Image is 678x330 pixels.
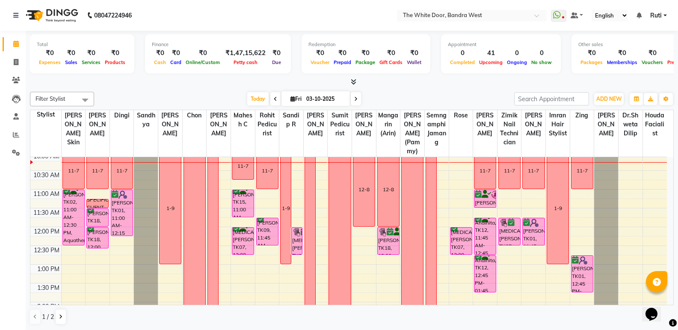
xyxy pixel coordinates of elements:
input: 2025-10-03 [304,93,346,105]
span: Prepaid [332,59,353,65]
div: ₹0 [578,48,605,58]
div: [PERSON_NAME], TK18, 11:30 AM-12:00 PM, Waxing Full Arms [87,209,108,226]
div: 1-9 [166,204,175,212]
div: ₹0 [353,48,377,58]
div: ₹0 [63,48,80,58]
div: SPECIFIC CLIENT [87,196,109,211]
div: Stylist [30,110,61,119]
span: Imran Hair stylist [546,110,570,139]
span: Zimik Nail technician [497,110,521,148]
span: Upcoming [477,59,505,65]
img: logo [22,3,80,27]
span: [PERSON_NAME] [521,110,545,139]
span: Zing [570,110,594,121]
div: 2:00 PM [36,302,61,311]
span: Completed [448,59,477,65]
span: [PERSON_NAME] [594,110,618,139]
div: 12-8 [383,186,394,193]
span: [PERSON_NAME] [304,110,328,139]
div: 41 [477,48,505,58]
span: Online/Custom [184,59,222,65]
div: Total [37,41,127,48]
span: Card [168,59,184,65]
button: ADD NEW [594,93,624,105]
span: Chon [183,110,207,121]
div: Redemption [308,41,423,48]
span: Voucher [308,59,332,65]
div: ₹1,47,15,622 [222,48,269,58]
div: 11-7 [577,167,588,175]
span: Cash [152,59,168,65]
span: Package [353,59,377,65]
div: ₹0 [80,48,103,58]
div: ₹0 [184,48,222,58]
span: Dingi [110,110,134,121]
span: Mahesh C [231,110,255,130]
span: 1 / 2 [42,312,54,321]
div: 11-7 [237,162,249,170]
div: ₹0 [103,48,127,58]
span: Memberships [605,59,640,65]
div: [PERSON_NAME], TK01, 12:45 PM-01:45 PM, Bond Strengthening women [571,256,593,292]
span: [PERSON_NAME] [207,110,231,139]
div: 0 [529,48,554,58]
div: 0 [505,48,529,58]
span: Expenses [37,59,63,65]
iframe: chat widget [642,296,669,321]
span: Fri [288,96,304,102]
div: Anaihita, TK12, 12:45 PM-01:45 PM, Add-on Gel polish [474,256,496,292]
div: 0 [448,48,477,58]
span: No show [529,59,554,65]
div: 11-7 [68,167,79,175]
span: Due [270,59,283,65]
div: 11:00 AM [32,190,61,199]
div: ₹0 [168,48,184,58]
span: Rose [449,110,473,121]
div: [MEDICAL_DATA][PERSON_NAME], TK07, 12:00 PM-12:45 PM, TWD Classic Pedicure [232,228,254,254]
div: [PERSON_NAME], TK01, 11:45 AM-12:30 PM, TWD Classic Manicure [523,218,544,245]
span: Gift Cards [377,59,405,65]
div: 11:30 AM [32,208,61,217]
span: Mangarin (Arin) [376,110,400,139]
span: Sales [63,59,80,65]
span: Packages [578,59,605,65]
div: 1-9 [282,204,290,212]
span: ADD NEW [596,96,622,102]
div: ₹0 [405,48,423,58]
div: ₹0 [37,48,63,58]
div: 12:00 PM [32,227,61,236]
div: ₹0 [308,48,332,58]
span: Sandhya [134,110,158,130]
div: 1-9 [554,204,562,212]
span: [PERSON_NAME] Skin [62,110,86,148]
span: [PERSON_NAME] [86,110,110,139]
span: Filter Stylist [36,95,65,102]
div: 11-7 [528,167,539,175]
div: ₹0 [377,48,405,58]
span: Vouchers [640,59,665,65]
div: [PERSON_NAME], TK09, 11:45 AM-12:30 PM, TWD Classic Manicure [257,218,278,245]
span: Today [247,92,269,105]
div: ₹0 [640,48,665,58]
div: 1:00 PM [36,265,61,274]
div: [PERSON_NAME], TK01, 11:00 AM-12:15 PM, Acne Defence [111,190,133,236]
span: Semngamphi Jamang [425,110,449,148]
div: 11-7 [116,167,127,175]
b: 08047224946 [94,3,132,27]
div: ₹0 [152,48,168,58]
div: [PERSON_NAME], TK18, 12:00 PM-12:45 PM, TWD Classic Manicure [378,228,399,254]
span: Ruti [650,11,662,20]
div: [MEDICAL_DATA][PERSON_NAME], TK07, 11:45 AM-12:30 PM, TWD Classic Manicure [499,218,520,245]
span: Services [80,59,103,65]
span: Houda Facialist [643,110,667,139]
div: ₹0 [269,48,284,58]
div: 11-7 [92,167,103,175]
div: 10:30 AM [32,171,61,180]
span: Ongoing [505,59,529,65]
div: ₹0 [332,48,353,58]
span: Rohit Pedicurist [255,110,279,139]
div: [PERSON_NAME], TK18, 12:00 PM-12:35 PM, Waxing Full Legs [87,228,108,248]
span: Petty cash [231,59,260,65]
span: Sumit Pedicurist [328,110,352,139]
span: [PERSON_NAME] [352,110,376,139]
